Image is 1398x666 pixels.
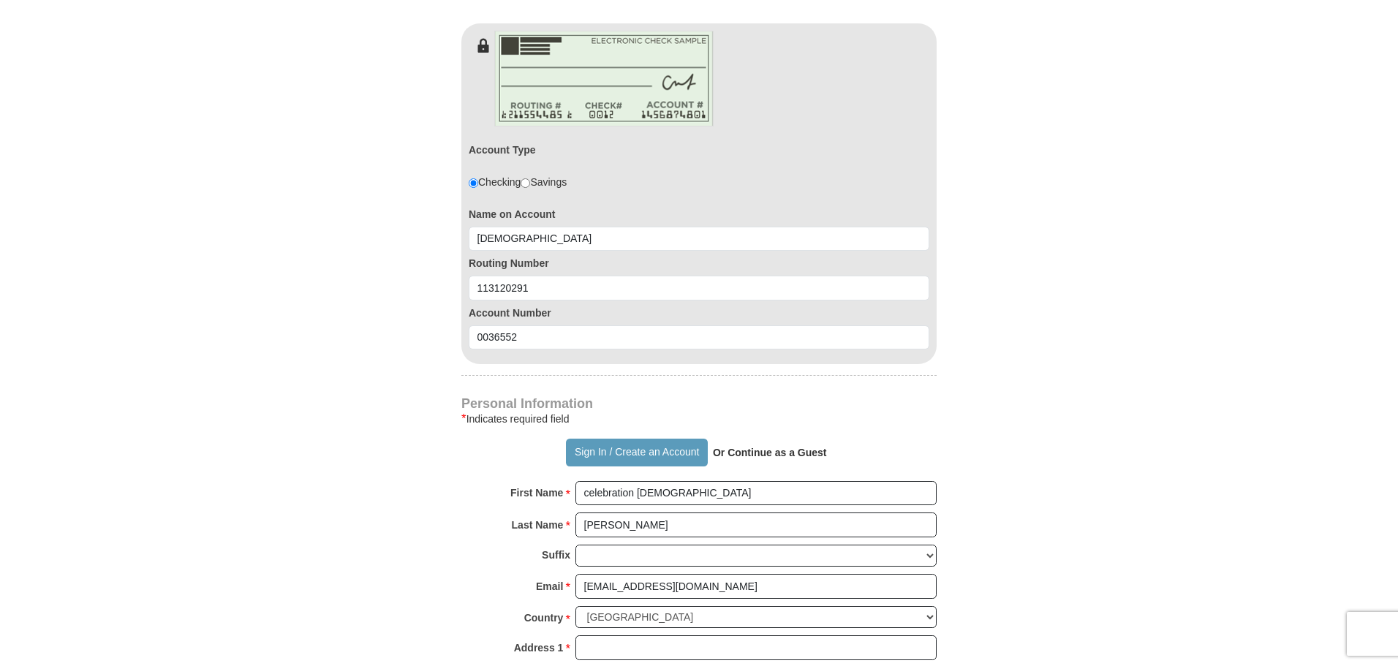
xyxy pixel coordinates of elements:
h4: Personal Information [461,398,937,409]
label: Account Type [469,143,536,157]
strong: Address 1 [514,637,564,658]
label: Name on Account [469,207,929,222]
strong: Email [536,576,563,597]
div: Checking Savings [469,175,567,189]
strong: Country [524,608,564,628]
button: Sign In / Create an Account [566,439,707,466]
label: Account Number [469,306,929,320]
strong: Or Continue as a Guest [713,447,827,458]
label: Routing Number [469,256,929,270]
div: Indicates required field [461,410,937,428]
strong: First Name [510,483,563,503]
img: check-en.png [494,31,714,126]
strong: Suffix [542,545,570,565]
strong: Last Name [512,515,564,535]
